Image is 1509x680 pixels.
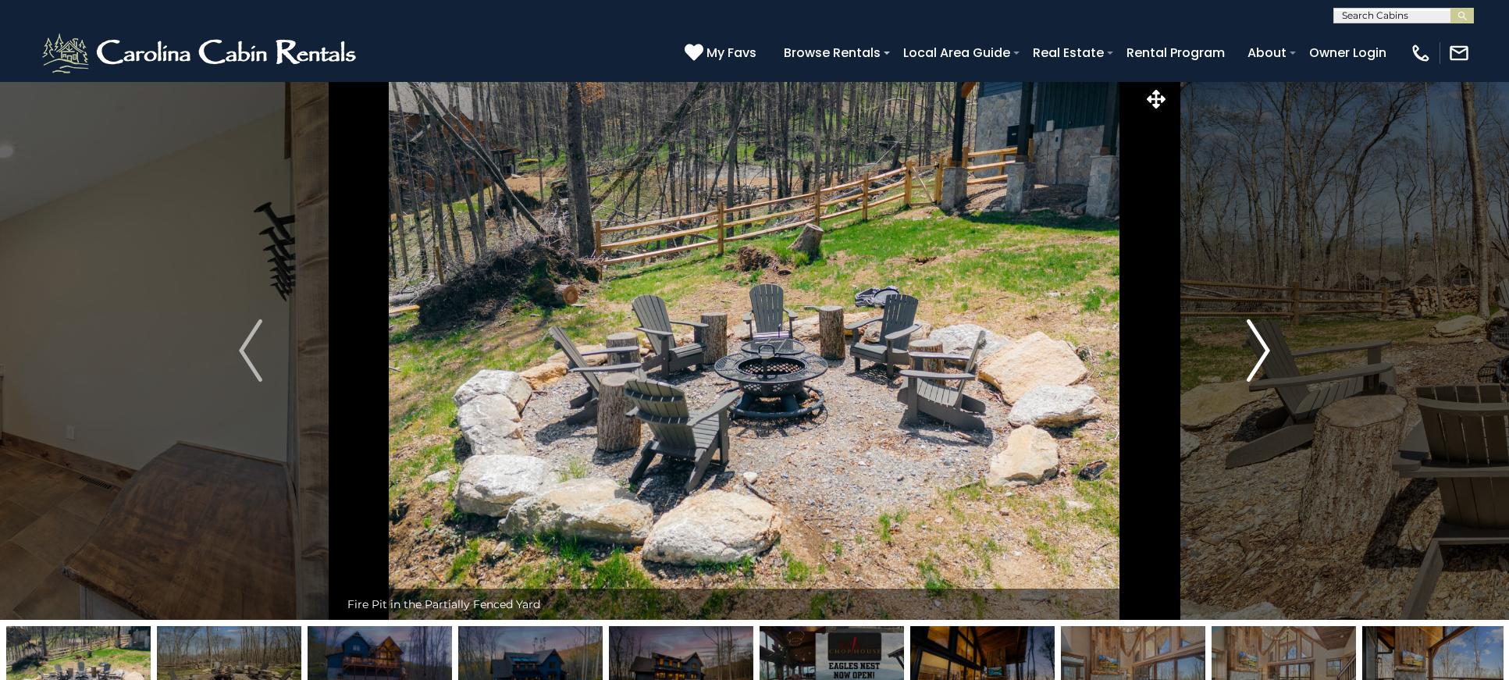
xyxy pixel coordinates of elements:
a: Owner Login [1301,39,1394,66]
button: Previous [162,81,340,620]
a: My Favs [685,43,760,63]
a: Rental Program [1119,39,1233,66]
div: Fire Pit in the Partially Fenced Yard [340,589,1169,620]
a: Real Estate [1025,39,1112,66]
a: Local Area Guide [895,39,1018,66]
img: arrow [1247,319,1270,382]
span: My Favs [706,43,756,62]
button: Next [1169,81,1347,620]
a: About [1240,39,1294,66]
img: mail-regular-white.png [1448,42,1470,64]
img: White-1-2.png [39,30,363,77]
a: Browse Rentals [776,39,888,66]
img: arrow [239,319,262,382]
img: phone-regular-white.png [1410,42,1432,64]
